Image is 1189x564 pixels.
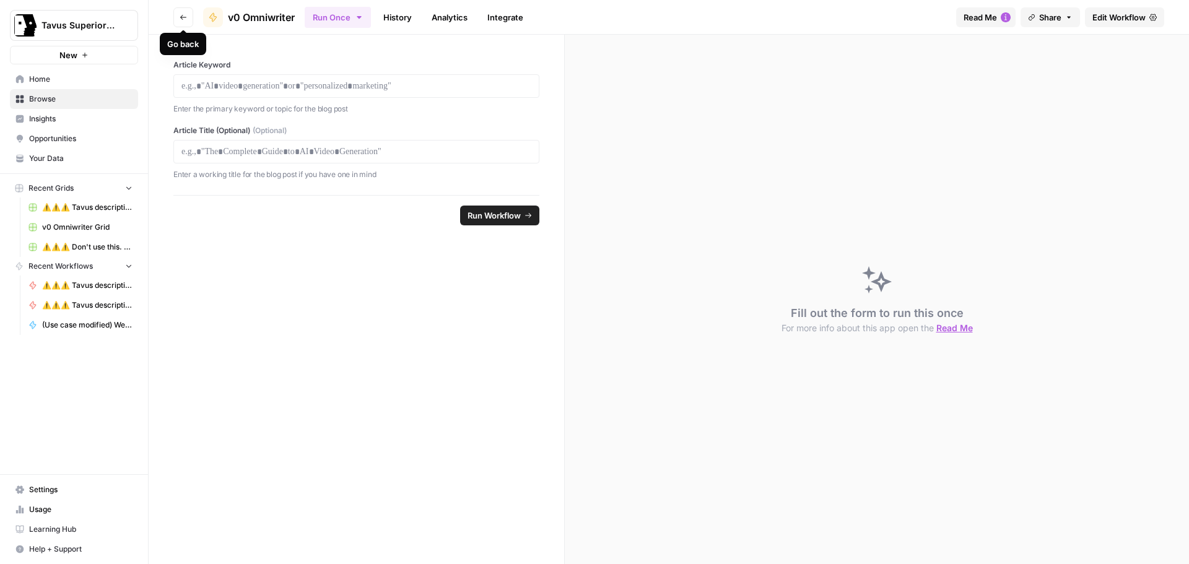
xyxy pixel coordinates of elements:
p: Enter the primary keyword or topic for the blog post [173,103,539,115]
a: Your Data [10,149,138,168]
a: Usage [10,500,138,519]
span: Read Me [964,11,997,24]
a: Integrate [480,7,531,27]
span: (Use case modified) Webflow Mini blog writer v4 (1.2k-2k words) [42,319,133,331]
a: ⚠️⚠️⚠️ Don't use this. Grid [23,237,138,257]
button: Recent Grids [10,179,138,197]
a: Learning Hub [10,519,138,539]
label: Article Keyword [173,59,539,71]
span: (Optional) [253,125,287,136]
span: v0 Omniwriter [228,10,295,25]
button: Help + Support [10,539,138,559]
button: Read Me [956,7,1016,27]
a: Analytics [424,7,475,27]
span: Help + Support [29,544,133,555]
label: Article Title (Optional) [173,125,539,136]
a: History [376,7,419,27]
span: Recent Grids [28,183,74,194]
button: Recent Workflows [10,257,138,275]
a: (Use case modified) Webflow Mini blog writer v4 (1.2k-2k words) [23,315,138,335]
a: Opportunities [10,129,138,149]
a: Home [10,69,138,89]
button: New [10,46,138,64]
button: Share [1021,7,1080,27]
span: ⚠️⚠️⚠️ Tavus description updater (ACTIVE) [42,300,133,311]
img: Tavus Superiority Logo [14,14,37,37]
span: Home [29,74,133,85]
button: Workspace: Tavus Superiority [10,10,138,41]
button: For more info about this app open the Read Me [782,322,973,334]
a: ⚠️⚠️⚠️ Tavus description updater (ACTIVE) Grid [23,197,138,217]
div: Go back [167,38,199,50]
a: Insights [10,109,138,129]
span: Read Me [936,323,973,333]
a: Edit Workflow [1085,7,1164,27]
div: Fill out the form to run this once [782,305,973,334]
span: Edit Workflow [1092,11,1146,24]
span: Share [1039,11,1061,24]
span: Learning Hub [29,524,133,535]
span: Usage [29,504,133,515]
a: v0 Omniwriter Grid [23,217,138,237]
span: ⚠️⚠️⚠️ Don't use this. Grid [42,241,133,253]
span: Tavus Superiority [41,19,116,32]
span: Insights [29,113,133,124]
button: Run Workflow [460,206,539,225]
a: v0 Omniwriter [203,7,295,27]
span: Run Workflow [468,209,521,222]
span: Opportunities [29,133,133,144]
span: Recent Workflows [28,261,93,272]
button: Run Once [305,7,371,28]
span: Your Data [29,153,133,164]
a: ⚠️⚠️⚠️ Tavus description updater WIP [23,275,138,295]
a: Browse [10,89,138,109]
span: Settings [29,484,133,495]
a: Settings [10,480,138,500]
p: Enter a working title for the blog post if you have one in mind [173,168,539,181]
a: ⚠️⚠️⚠️ Tavus description updater (ACTIVE) [23,295,138,315]
span: v0 Omniwriter Grid [42,222,133,233]
span: Browse [29,93,133,105]
span: New [59,49,77,61]
span: ⚠️⚠️⚠️ Tavus description updater (ACTIVE) Grid [42,202,133,213]
span: ⚠️⚠️⚠️ Tavus description updater WIP [42,280,133,291]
